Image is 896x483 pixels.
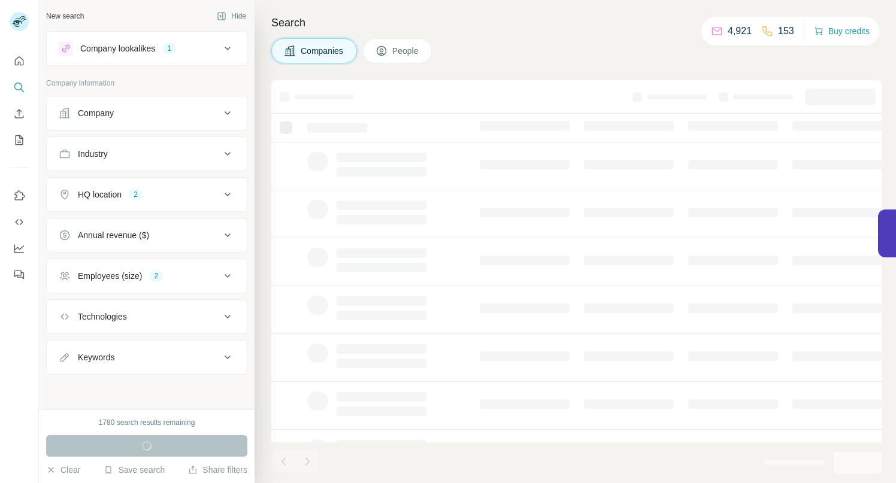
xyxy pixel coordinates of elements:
p: Company information [46,78,247,89]
button: Hide [208,7,255,25]
div: 2 [149,271,163,281]
div: Technologies [78,311,127,323]
button: Company [47,99,247,127]
div: 2 [129,189,143,200]
div: HQ location [78,189,122,201]
div: 1 [162,43,176,54]
p: 153 [778,24,794,38]
button: Feedback [10,264,29,285]
div: Industry [78,148,108,160]
div: 1780 search results remaining [99,417,195,428]
button: Industry [47,139,247,168]
h4: Search [271,14,882,31]
button: Company lookalikes1 [47,34,247,63]
button: Use Surfe API [10,211,29,233]
div: Company [78,107,114,119]
button: HQ location2 [47,180,247,209]
button: Search [10,77,29,98]
p: 4,921 [728,24,752,38]
button: Technologies [47,302,247,331]
div: New search [46,11,84,22]
span: People [392,45,420,57]
button: Keywords [47,343,247,372]
button: Annual revenue ($) [47,221,247,250]
div: Employees (size) [78,270,142,282]
button: Employees (size)2 [47,262,247,290]
span: Companies [301,45,344,57]
button: Save search [104,464,165,476]
button: Share filters [188,464,247,476]
div: Company lookalikes [80,42,155,54]
button: Enrich CSV [10,103,29,124]
button: Clear [46,464,80,476]
div: Keywords [78,351,114,363]
button: Quick start [10,50,29,72]
button: My lists [10,129,29,151]
button: Use Surfe on LinkedIn [10,185,29,206]
button: Dashboard [10,238,29,259]
button: Buy credits [814,23,870,40]
div: Annual revenue ($) [78,229,149,241]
